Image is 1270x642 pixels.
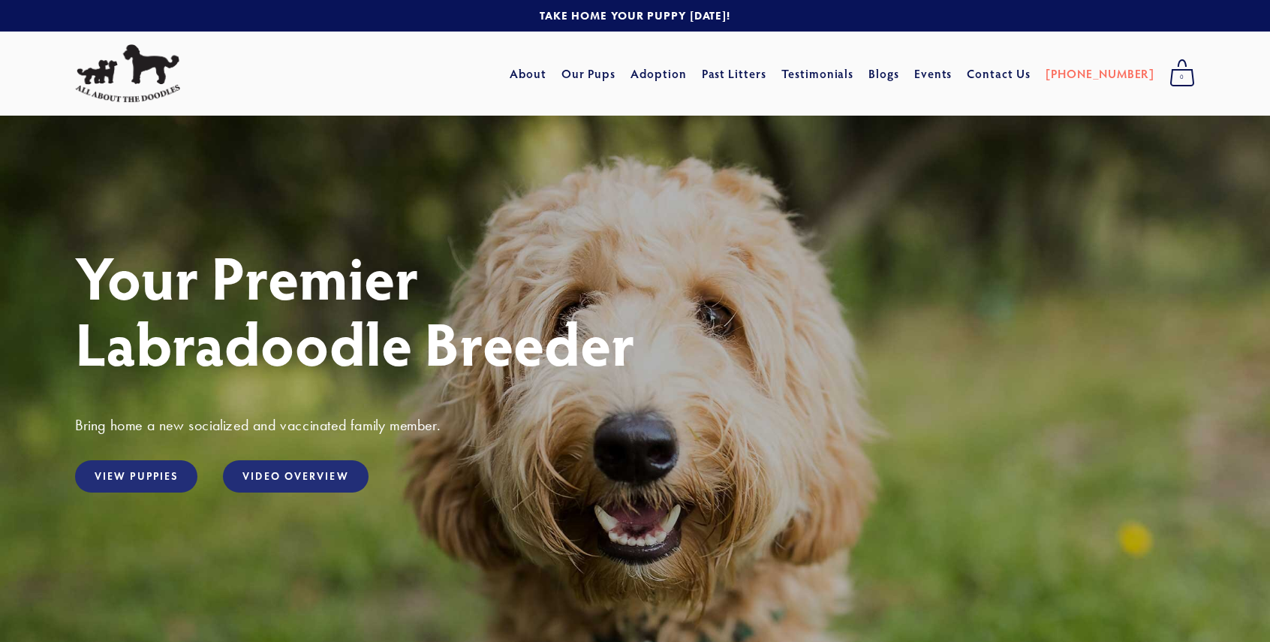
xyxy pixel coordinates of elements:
a: About [510,60,546,87]
a: 0 items in cart [1162,55,1202,92]
a: Blogs [868,60,899,87]
a: View Puppies [75,460,197,493]
a: Video Overview [223,460,368,493]
a: Contact Us [967,60,1031,87]
a: [PHONE_NUMBER] [1046,60,1154,87]
h1: Your Premier Labradoodle Breeder [75,243,1195,375]
a: Testimonials [781,60,854,87]
a: Events [914,60,952,87]
span: 0 [1169,68,1195,87]
a: Our Pups [561,60,616,87]
img: All About The Doodles [75,44,180,103]
a: Past Litters [702,65,767,81]
h3: Bring home a new socialized and vaccinated family member. [75,415,1195,435]
a: Adoption [630,60,687,87]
